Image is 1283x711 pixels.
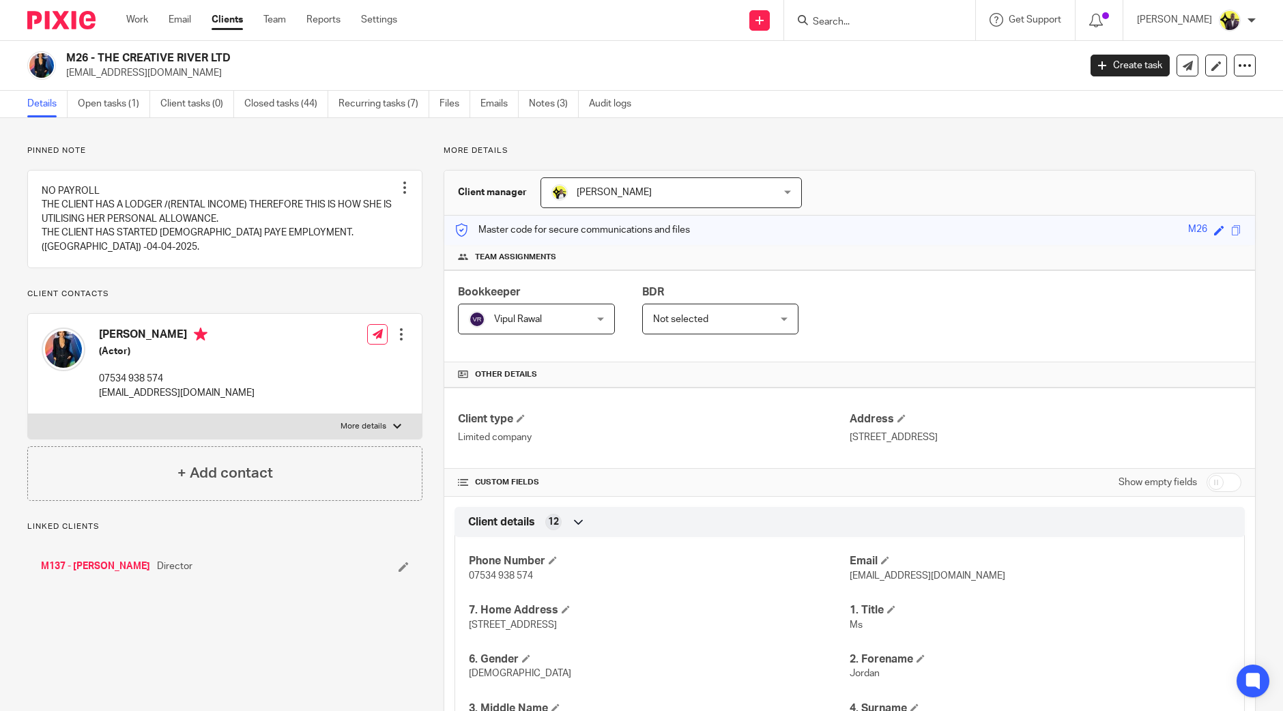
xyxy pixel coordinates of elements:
[99,328,255,345] h4: [PERSON_NAME]
[468,515,535,529] span: Client details
[850,652,1230,667] h4: 2. Forename
[212,13,243,27] a: Clients
[850,571,1005,581] span: [EMAIL_ADDRESS][DOMAIN_NAME]
[458,412,850,426] h4: Client type
[27,289,422,300] p: Client contacts
[455,223,690,237] p: Master code for secure communications and files
[42,328,85,371] img: Jordan%20Mitchell%20(Alexandra).jpg
[306,13,341,27] a: Reports
[361,13,397,27] a: Settings
[475,252,556,263] span: Team assignments
[458,186,527,199] h3: Client manager
[160,91,234,117] a: Client tasks (0)
[439,91,470,117] a: Files
[850,431,1241,444] p: [STREET_ADDRESS]
[27,11,96,29] img: Pixie
[653,315,708,324] span: Not selected
[589,91,641,117] a: Audit logs
[469,652,850,667] h4: 6. Gender
[1119,476,1197,489] label: Show empty fields
[494,315,542,324] span: Vipul Rawal
[850,603,1230,618] h4: 1. Title
[850,620,863,630] span: Ms
[27,91,68,117] a: Details
[469,571,533,581] span: 07534 938 574
[475,369,537,380] span: Other details
[1219,10,1241,31] img: Yemi-Starbridge.jpg
[551,184,568,201] img: Carine-Starbridge.jpg
[99,345,255,358] h5: (Actor)
[27,145,422,156] p: Pinned note
[444,145,1256,156] p: More details
[458,287,521,298] span: Bookkeeper
[548,515,559,529] span: 12
[1137,13,1212,27] p: [PERSON_NAME]
[27,51,56,80] img: Jordan%20Mitchell%20(Alexandra).jpg
[469,620,557,630] span: [STREET_ADDRESS]
[66,66,1070,80] p: [EMAIL_ADDRESS][DOMAIN_NAME]
[480,91,519,117] a: Emails
[642,287,664,298] span: BDR
[66,51,869,66] h2: M26 - THE CREATIVE RIVER LTD
[341,421,386,432] p: More details
[458,477,850,488] h4: CUSTOM FIELDS
[1188,222,1207,238] div: M26
[338,91,429,117] a: Recurring tasks (7)
[169,13,191,27] a: Email
[126,13,148,27] a: Work
[529,91,579,117] a: Notes (3)
[469,669,571,678] span: [DEMOGRAPHIC_DATA]
[458,431,850,444] p: Limited company
[263,13,286,27] a: Team
[469,554,850,568] h4: Phone Number
[1091,55,1170,76] a: Create task
[177,463,273,484] h4: + Add contact
[850,412,1241,426] h4: Address
[850,669,880,678] span: Jordan
[244,91,328,117] a: Closed tasks (44)
[1009,15,1061,25] span: Get Support
[41,560,150,573] a: M137 - [PERSON_NAME]
[577,188,652,197] span: [PERSON_NAME]
[469,603,850,618] h4: 7. Home Address
[27,521,422,532] p: Linked clients
[194,328,207,341] i: Primary
[157,560,192,573] span: Director
[99,372,255,386] p: 07534 938 574
[78,91,150,117] a: Open tasks (1)
[850,554,1230,568] h4: Email
[811,16,934,29] input: Search
[469,311,485,328] img: svg%3E
[99,386,255,400] p: [EMAIL_ADDRESS][DOMAIN_NAME]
